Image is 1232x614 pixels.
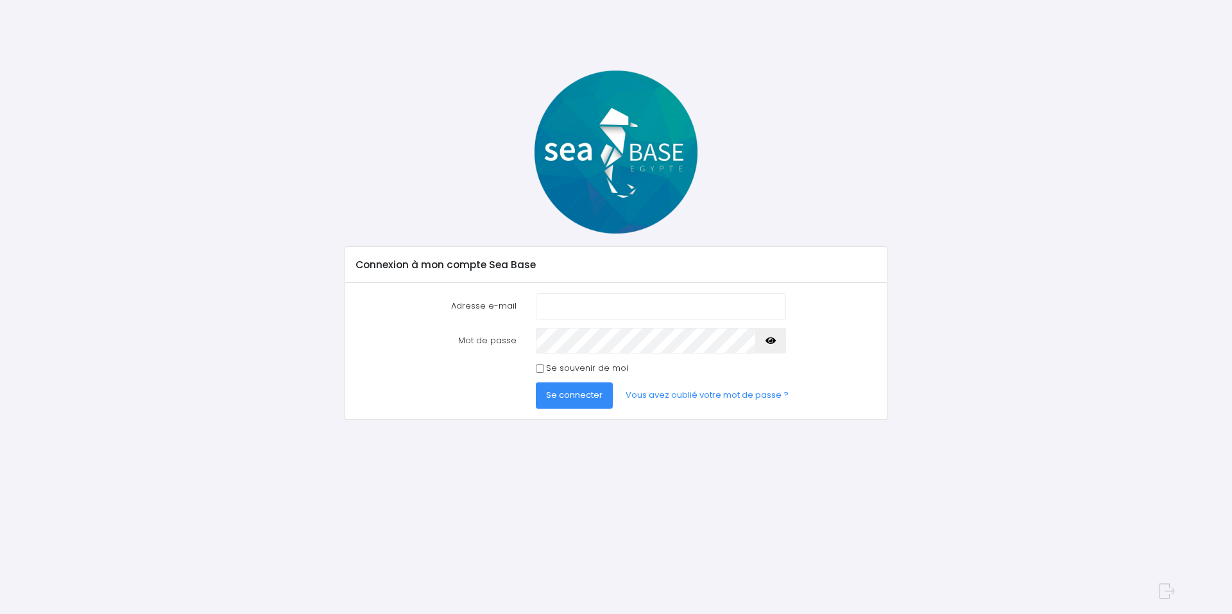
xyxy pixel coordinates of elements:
div: Connexion à mon compte Sea Base [345,247,886,283]
label: Mot de passe [346,328,526,354]
span: Se connecter [546,389,603,401]
button: Se connecter [536,382,613,408]
a: Vous avez oublié votre mot de passe ? [615,382,799,408]
label: Adresse e-mail [346,293,526,319]
label: Se souvenir de moi [546,362,628,375]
